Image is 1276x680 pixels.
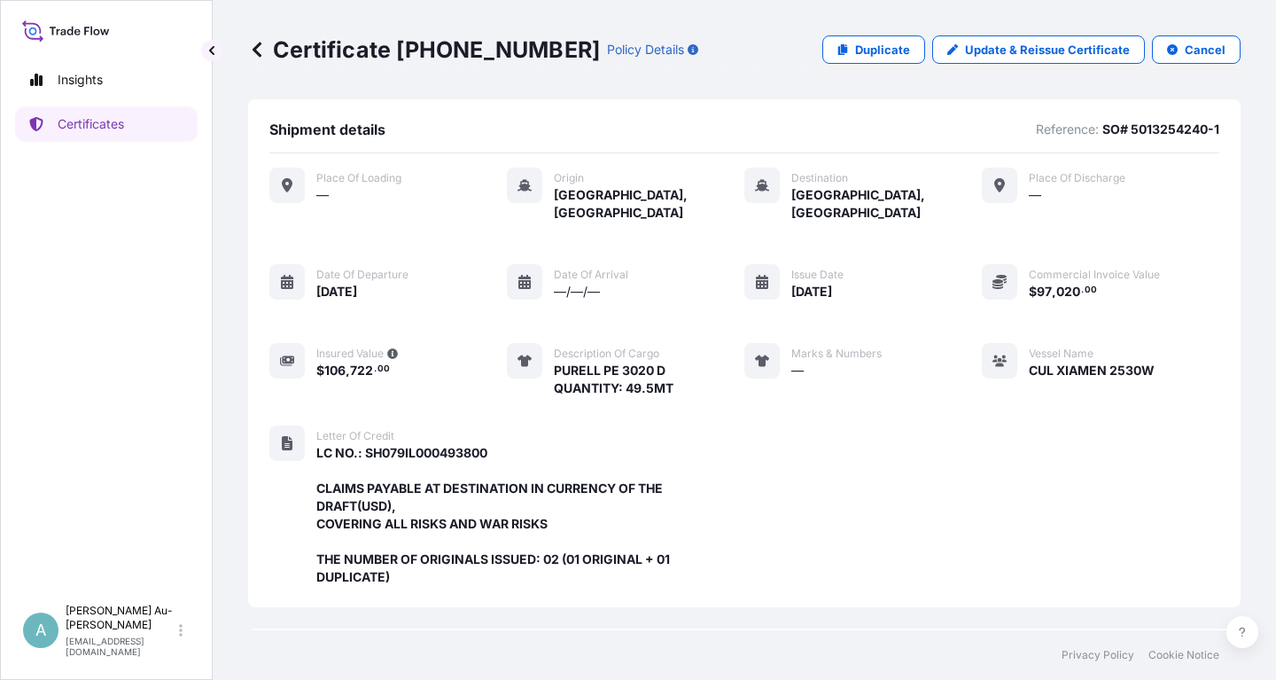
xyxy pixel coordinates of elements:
[58,115,124,133] p: Certificates
[1085,287,1097,293] span: 00
[316,429,394,443] span: Letter of Credit
[791,283,832,301] span: [DATE]
[1185,41,1225,59] p: Cancel
[316,347,384,361] span: Insured Value
[1081,287,1084,293] span: .
[377,366,390,372] span: 00
[316,283,357,301] span: [DATE]
[1036,121,1099,138] p: Reference:
[1029,171,1125,185] span: Place of discharge
[1029,268,1160,282] span: Commercial Invoice Value
[965,41,1130,59] p: Update & Reissue Certificate
[554,283,600,301] span: —/—/—
[316,444,744,586] span: LC NO.: SH079IL000493800 CLAIMS PAYABLE AT DESTINATION IN CURRENCY OF THE DRAFT(USD), COVERING AL...
[1029,362,1155,379] span: CUL XIAMEN 2530W
[15,62,198,98] a: Insights
[1152,35,1241,64] button: Cancel
[1029,186,1041,204] span: —
[1102,121,1219,138] p: SO# 5013254240-1
[1056,285,1080,298] span: 020
[374,366,377,372] span: .
[932,35,1145,64] a: Update & Reissue Certificate
[316,268,408,282] span: Date of departure
[248,35,600,64] p: Certificate [PHONE_NUMBER]
[269,121,385,138] span: Shipment details
[554,362,673,397] span: PURELL PE 3020 D QUANTITY: 49.5MT
[66,604,175,632] p: [PERSON_NAME] Au-[PERSON_NAME]
[1052,285,1056,298] span: ,
[58,71,103,89] p: Insights
[554,347,659,361] span: Description of cargo
[66,636,175,657] p: [EMAIL_ADDRESS][DOMAIN_NAME]
[822,35,925,64] a: Duplicate
[554,186,744,222] span: [GEOGRAPHIC_DATA], [GEOGRAPHIC_DATA]
[316,171,401,185] span: Place of Loading
[791,347,882,361] span: Marks & Numbers
[316,186,329,204] span: —
[554,171,584,185] span: Origin
[316,364,324,377] span: $
[1062,648,1134,662] a: Privacy Policy
[1148,648,1219,662] a: Cookie Notice
[1037,285,1052,298] span: 97
[1029,285,1037,298] span: $
[15,106,198,142] a: Certificates
[324,364,346,377] span: 106
[791,171,848,185] span: Destination
[1029,347,1093,361] span: Vessel Name
[554,268,628,282] span: Date of arrival
[346,364,350,377] span: ,
[791,362,804,379] span: —
[791,268,844,282] span: Issue Date
[350,364,373,377] span: 722
[791,186,982,222] span: [GEOGRAPHIC_DATA], [GEOGRAPHIC_DATA]
[607,41,684,59] p: Policy Details
[35,621,46,639] span: A
[855,41,910,59] p: Duplicate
